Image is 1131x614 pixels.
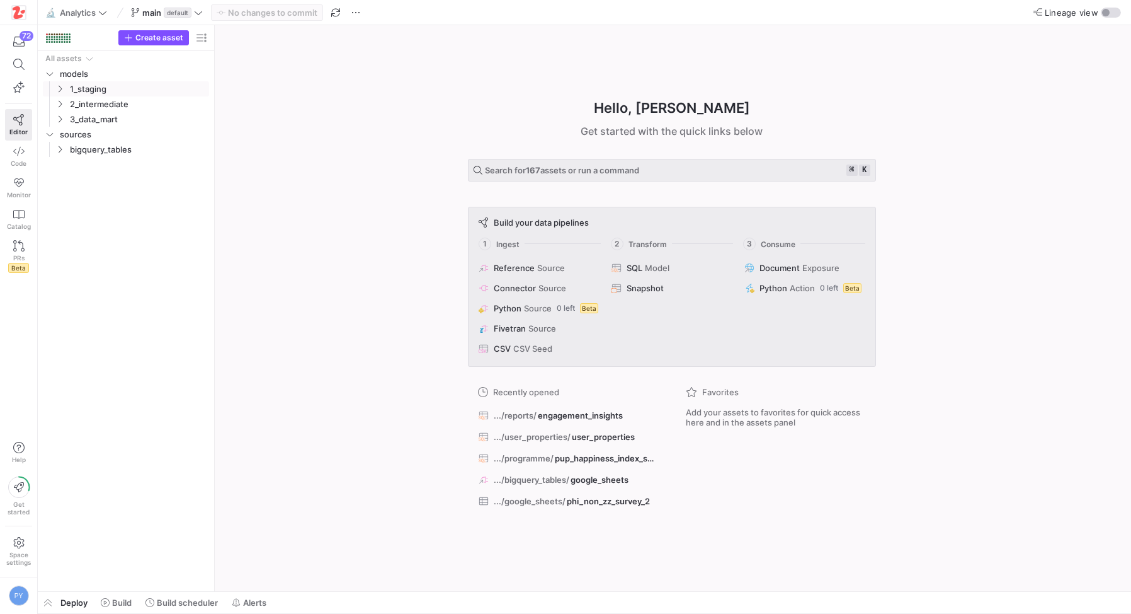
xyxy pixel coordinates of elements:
span: Deploy [60,598,88,608]
button: .../reports/engagement_insights [475,407,661,424]
span: Snapshot [627,283,664,293]
button: .../user_properties/user_properties [475,429,661,445]
span: Document [759,263,800,273]
button: Build [95,592,137,613]
button: .../programme/pup_happiness_index_surveys [475,450,661,466]
span: 🔬 [46,8,55,17]
button: Snapshot [609,281,734,296]
span: Source [538,283,566,293]
button: DocumentExposure [742,260,867,275]
span: SQL [627,263,642,273]
span: default [164,8,191,18]
span: Analytics [60,8,96,18]
button: .../bigquery_tables/google_sheets [475,472,661,488]
span: .../user_properties/ [494,432,571,442]
span: pup_happiness_index_surveys [555,453,657,463]
span: 3_data_mart [70,112,207,127]
span: PRs [13,254,25,262]
span: 0 left [557,304,575,313]
span: Python [759,283,787,293]
div: Press SPACE to select this row. [43,81,209,96]
div: Press SPACE to select this row. [43,127,209,142]
span: phi_non_zz_survey_2 [567,496,650,506]
a: Monitor [5,172,32,204]
div: Press SPACE to select this row. [43,51,209,66]
span: Help [11,456,26,463]
kbd: ⌘ [846,165,858,176]
span: Fivetran [494,323,526,333]
span: Catalog [7,223,31,230]
button: 🔬Analytics [43,4,110,21]
h1: Hello, [PERSON_NAME] [594,98,750,119]
span: CSV Seed [513,344,552,354]
span: .../programme/ [494,453,554,463]
div: Get started with the quick links below [468,124,876,139]
button: FivetranSource [476,321,601,336]
span: Space settings [6,551,31,566]
button: ConnectorSource [476,281,601,296]
span: Build scheduler [157,598,218,608]
button: 72 [5,30,32,53]
span: bigquery_tables [70,142,207,157]
div: Press SPACE to select this row. [43,66,209,81]
span: .../bigquery_tables/ [494,475,569,485]
span: user_properties [572,432,635,442]
button: Help [5,436,32,469]
button: CSVCSV Seed [476,341,601,356]
span: Beta [580,303,598,313]
span: Source [537,263,565,273]
div: PY [9,586,29,606]
button: Build scheduler [140,592,224,613]
div: Press SPACE to select this row. [43,142,209,157]
span: 2_intermediate [70,97,207,112]
span: Source [528,323,556,333]
span: Lineage view [1045,8,1098,18]
span: Source [524,303,552,313]
span: 0 left [820,284,838,293]
a: PRsBeta [5,235,32,278]
button: Getstarted [5,472,32,521]
span: Connector [494,283,536,293]
span: Search for assets or run a command [485,165,639,175]
span: Editor [9,128,28,136]
button: PythonSource0 leftBeta [476,301,601,316]
span: Get started [8,501,30,516]
span: Create asset [135,33,183,42]
button: PythonAction0 leftBeta [742,281,867,296]
span: Monitor [7,191,31,199]
span: Reference [494,263,535,273]
span: models [60,67,207,81]
strong: 167 [526,165,540,175]
button: PY [5,582,32,609]
div: 72 [20,31,33,41]
span: .../reports/ [494,410,537,420]
button: Alerts [226,592,272,613]
span: Action [790,283,815,293]
span: Code [11,159,26,167]
span: engagement_insights [538,410,623,420]
div: All assets [45,54,82,63]
span: Build your data pipelines [494,217,589,228]
span: sources [60,127,207,142]
img: https://storage.googleapis.com/y42-prod-data-exchange/images/h4OkG5kwhGXbZ2sFpobXAPbjBGJTZTGe3yEd... [13,6,25,19]
div: Press SPACE to select this row. [43,96,209,112]
span: Recently opened [493,387,559,397]
span: CSV [494,344,511,354]
button: Search for167assets or run a command⌘k [468,159,876,182]
div: Press SPACE to select this row. [43,112,209,127]
span: Python [494,303,521,313]
span: google_sheets [571,475,628,485]
span: Exposure [802,263,839,273]
a: Editor [5,109,32,141]
span: main [142,8,161,18]
span: Beta [8,263,29,273]
button: maindefault [128,4,206,21]
span: Add your assets to favorites for quick access here and in the assets panel [686,407,866,427]
kbd: k [859,165,870,176]
a: Code [5,141,32,172]
button: ReferenceSource [476,260,601,275]
a: Catalog [5,204,32,235]
a: Spacesettings [5,531,32,572]
span: 1_staging [70,82,207,96]
span: Alerts [243,598,266,608]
